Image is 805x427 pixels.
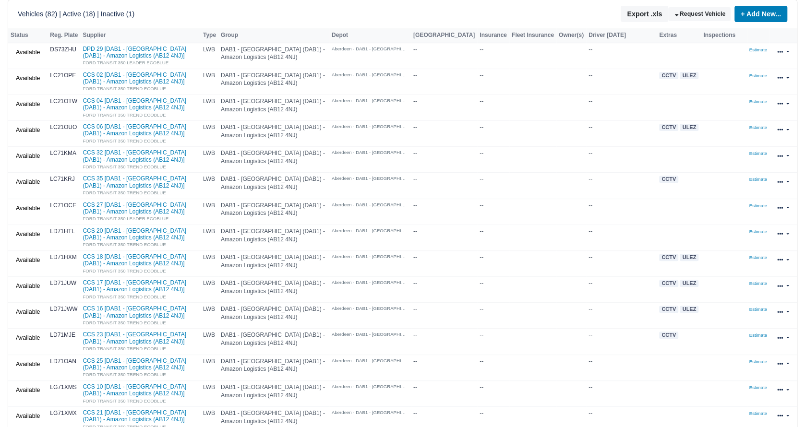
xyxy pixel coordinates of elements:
small: Aberdeen - DAB1 - [GEOGRAPHIC_DATA] (DAB1) - Amazon Logistics (AB12 4NJ) [332,227,409,234]
strong: LD71HTL [50,228,74,235]
small: Estimate [749,73,767,78]
a: CCS 25 [DAB1 - [GEOGRAPHIC_DATA] (DAB1) - Amazon Logistics (AB12 4NJ)]FORD TRANSIT 350 TREND ECOBLUE [83,357,198,378]
td: DAB1 - [GEOGRAPHIC_DATA] (DAB1) - Amazon Logistics (AB12 4NJ) [218,69,329,95]
span: ULEZ [680,124,698,131]
td: -- [411,303,477,329]
a: CCS 27 [DAB1 - [GEOGRAPHIC_DATA] (DAB1) - Amazon Logistics (AB12 4NJ)]FORD TRANSIT 350 LEADER ECO... [83,202,198,222]
td: DAB1 - [GEOGRAPHIC_DATA] (DAB1) - Amazon Logistics (AB12 4NJ) [218,277,329,303]
th: [GEOGRAPHIC_DATA] [411,28,477,43]
strong: LG71XMX [50,410,76,416]
a: Estimate [749,254,767,261]
small: Estimate [749,151,767,156]
small: Aberdeen - DAB1 - [GEOGRAPHIC_DATA] (DAB1) - Amazon Logistics (AB12 4NJ) [332,253,409,260]
strong: LC71KRJ [50,176,74,182]
td: -- [586,380,657,406]
td: LWB [201,329,218,355]
td: -- [477,380,509,406]
td: -- [411,329,477,355]
small: Estimate [749,125,767,130]
span: ULEZ [680,72,698,79]
a: Estimate [749,176,767,182]
small: Aberdeen - DAB1 - [GEOGRAPHIC_DATA] (DAB1) - Amazon Logistics (AB12 4NJ) [332,279,409,285]
a: Available [11,383,45,397]
strong: LG71XMS [50,384,76,391]
th: Driver [DATE] [586,28,657,43]
td: LWB [201,95,218,120]
td: -- [477,173,509,199]
small: Aberdeen - DAB1 - [GEOGRAPHIC_DATA] (DAB1) - Amazon Logistics (AB12 4NJ) [332,46,409,52]
td: -- [586,355,657,380]
small: FORD TRANSIT 350 TREND ECOBLUE [83,86,166,91]
small: Aberdeen - DAB1 - [GEOGRAPHIC_DATA] (DAB1) - Amazon Logistics (AB12 4NJ) [332,97,409,104]
th: Owner(s) [556,28,586,43]
td: DAB1 - [GEOGRAPHIC_DATA] (DAB1) - Amazon Logistics (AB12 4NJ) [218,95,329,120]
th: Fleet Insurance [509,28,556,43]
td: -- [477,199,509,225]
a: Available [11,305,45,319]
small: FORD TRANSIT 350 TREND ECOBLUE [83,372,166,377]
th: Inspections [701,28,746,43]
a: Request Vehicle [668,7,731,21]
span: CCTV [659,306,678,313]
a: Estimate [749,306,767,312]
span: ULEZ [680,254,698,261]
td: -- [477,147,509,173]
strong: LD71OAN [50,358,76,365]
td: -- [586,43,657,69]
small: Aberdeen - DAB1 - [GEOGRAPHIC_DATA] (DAB1) - Amazon Logistics (AB12 4NJ) [332,149,409,155]
span: ULEZ [680,306,698,313]
td: -- [477,121,509,147]
td: DAB1 - [GEOGRAPHIC_DATA] (DAB1) - Amazon Logistics (AB12 4NJ) [218,199,329,225]
small: FORD TRANSIT 350 TREND ECOBLUE [83,398,166,403]
a: Available [11,123,45,137]
div: Chat Widget [632,316,805,427]
small: Estimate [749,255,767,260]
small: Estimate [749,307,767,312]
td: -- [411,69,477,95]
td: -- [411,199,477,225]
td: -- [586,147,657,173]
a: Estimate [749,280,767,286]
small: Aberdeen - DAB1 - [GEOGRAPHIC_DATA] (DAB1) - Amazon Logistics (AB12 4NJ) [332,175,409,181]
small: Aberdeen - DAB1 - [GEOGRAPHIC_DATA] (DAB1) - Amazon Logistics (AB12 4NJ) [332,123,409,130]
td: -- [411,380,477,406]
td: -- [411,225,477,250]
small: Estimate [749,229,767,234]
a: + Add New... [734,6,787,22]
span: CCTV [659,176,678,183]
small: Aberdeen - DAB1 - [GEOGRAPHIC_DATA] (DAB1) - Amazon Logistics (AB12 4NJ) [332,409,409,415]
a: Available [11,409,45,423]
td: LWB [201,69,218,95]
button: Export .xls [621,6,668,22]
td: LWB [201,199,218,225]
strong: LD71HXM [50,254,76,261]
small: Aberdeen - DAB1 - [GEOGRAPHIC_DATA] (DAB1) - Amazon Logistics (AB12 4NJ) [332,357,409,364]
td: -- [411,250,477,276]
strong: LC21OPE [50,72,76,79]
td: LWB [201,173,218,199]
small: Aberdeen - DAB1 - [GEOGRAPHIC_DATA] (DAB1) - Amazon Logistics (AB12 4NJ) [332,305,409,311]
a: CCS 16 [DAB1 - [GEOGRAPHIC_DATA] (DAB1) - Amazon Logistics (AB12 4NJ)]FORD TRANSIT 350 TREND ECOBLUE [83,305,198,326]
td: -- [586,95,657,120]
small: FORD TRANSIT 350 TREND ECOBLUE [83,346,166,351]
td: -- [586,121,657,147]
a: CCS 20 [DAB1 - [GEOGRAPHIC_DATA] (DAB1) - Amazon Logistics (AB12 4NJ)]FORD TRANSIT 350 TREND ECOBLUE [83,227,198,248]
span: ULEZ [680,280,698,287]
span: CCTV [659,124,678,131]
strong: LD71JWW [50,306,77,312]
td: DAB1 - [GEOGRAPHIC_DATA] (DAB1) - Amazon Logistics (AB12 4NJ) [218,355,329,380]
small: Estimate [749,47,767,52]
td: -- [411,121,477,147]
small: FORD TRANSIT 350 TREND ECOBLUE [83,242,166,247]
td: DAB1 - [GEOGRAPHIC_DATA] (DAB1) - Amazon Logistics (AB12 4NJ) [218,43,329,69]
a: Available [11,279,45,293]
td: DAB1 - [GEOGRAPHIC_DATA] (DAB1) - Amazon Logistics (AB12 4NJ) [218,380,329,406]
td: -- [477,277,509,303]
th: Reg. Plate [48,28,80,43]
td: -- [586,250,657,276]
td: -- [411,147,477,173]
a: CCS 04 [DAB1 - [GEOGRAPHIC_DATA] (DAB1) - Amazon Logistics (AB12 4NJ)]FORD TRANSIT 350 TREND ECOBLUE [83,97,198,118]
td: DAB1 - [GEOGRAPHIC_DATA] (DAB1) - Amazon Logistics (AB12 4NJ) [218,173,329,199]
td: LWB [201,43,218,69]
small: FORD TRANSIT 350 TREND ECOBLUE [83,268,166,273]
